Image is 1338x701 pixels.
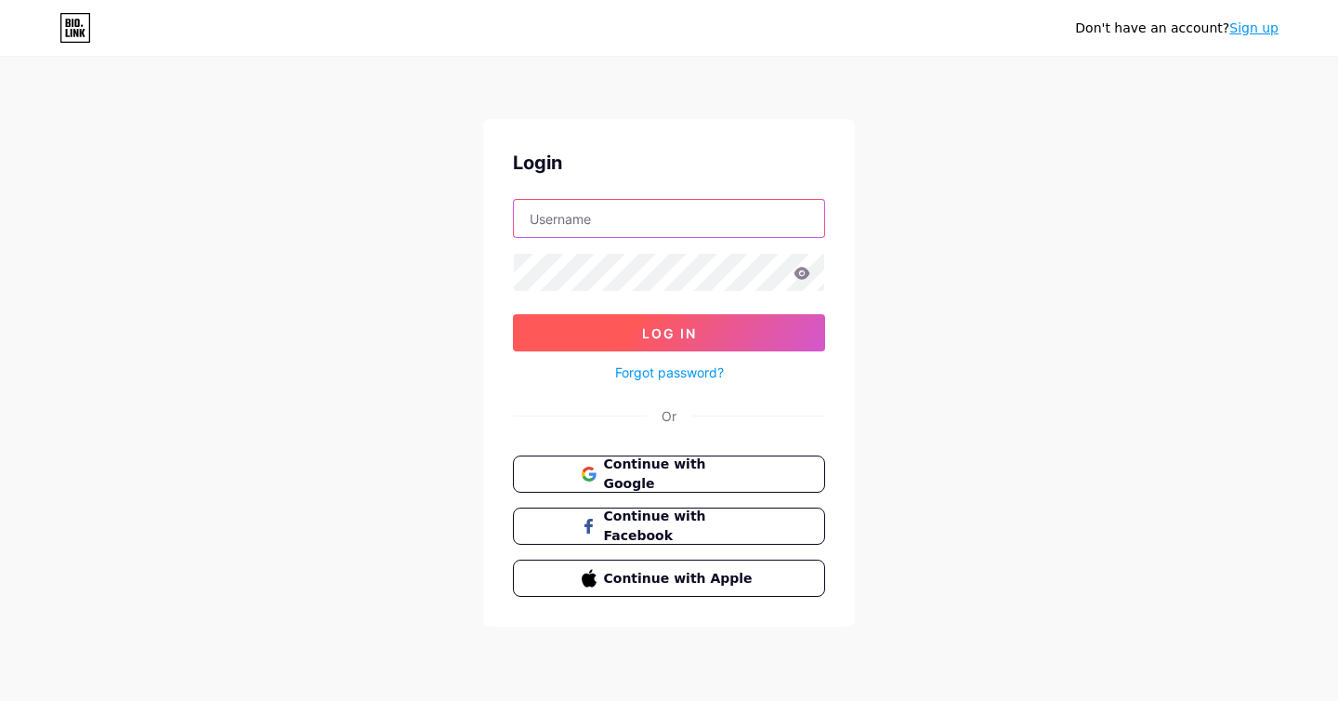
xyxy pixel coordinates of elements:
button: Continue with Google [513,456,825,493]
span: Log In [642,325,697,341]
button: Continue with Apple [513,560,825,597]
div: Login [513,149,825,177]
a: Forgot password? [615,363,724,382]
button: Continue with Facebook [513,508,825,545]
span: Continue with Apple [604,569,757,589]
div: Or [662,406,676,426]
span: Continue with Facebook [604,507,757,546]
input: Username [514,200,824,237]
span: Continue with Google [604,455,757,494]
button: Log In [513,314,825,351]
div: Don't have an account? [1075,19,1279,38]
a: Sign up [1229,20,1279,35]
